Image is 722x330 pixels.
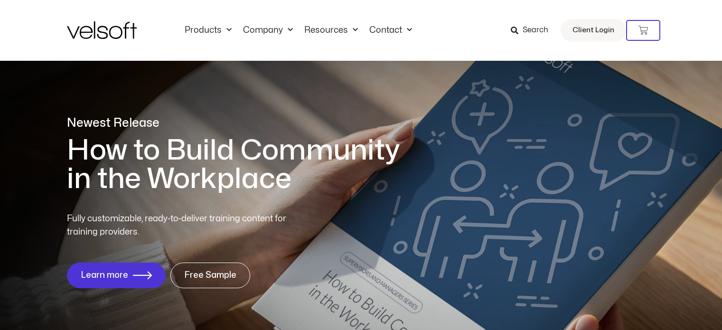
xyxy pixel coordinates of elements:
p: Fully customizable, ready-to-deliver training content for training providers. [67,212,303,239]
span: Client Login [572,24,614,37]
a: Client Login [561,19,626,42]
a: Search [511,22,555,38]
a: Learn more [67,263,166,288]
img: Velsoft Training Materials [67,21,137,39]
nav: Menu [179,25,418,36]
a: ContactMenu Toggle [364,25,418,36]
a: ProductsMenu Toggle [179,25,237,36]
a: CompanyMenu Toggle [237,25,299,36]
a: ResourcesMenu Toggle [299,25,364,36]
h1: How to Build Community in the Workplace [67,136,413,193]
span: Learn more [81,271,128,280]
span: Search [523,24,548,37]
span: Free Sample [184,271,236,280]
a: Free Sample [170,263,250,288]
p: Newest Release [67,115,413,132]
